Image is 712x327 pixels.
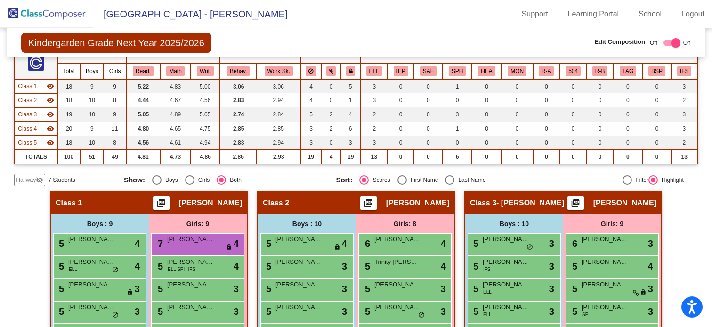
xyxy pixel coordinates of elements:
[300,79,321,93] td: 4
[80,79,104,93] td: 9
[57,107,80,122] td: 19
[342,237,347,251] span: 4
[135,259,140,273] span: 4
[533,63,560,79] th: RTI-A
[483,235,530,244] span: [PERSON_NAME]
[363,198,374,212] mat-icon: picture_as_pdf
[443,136,472,150] td: 0
[126,136,160,150] td: 4.56
[160,150,191,164] td: 4.73
[194,176,210,184] div: Girls
[471,261,478,271] span: 5
[614,107,642,122] td: 0
[560,63,587,79] th: 504 PLAN
[443,150,472,164] td: 6
[342,259,347,273] span: 3
[570,261,577,271] span: 5
[47,125,54,132] mat-icon: visibility
[672,136,697,150] td: 2
[614,150,642,164] td: 0
[471,238,478,249] span: 5
[502,79,533,93] td: 0
[360,136,388,150] td: 3
[414,122,443,136] td: 0
[160,107,191,122] td: 4.89
[68,302,115,312] span: [PERSON_NAME]
[449,66,466,76] button: SPH
[126,93,160,107] td: 4.44
[472,150,502,164] td: 0
[135,237,140,251] span: 4
[560,122,587,136] td: 0
[265,66,293,76] button: Work Sk.
[300,122,321,136] td: 3
[257,150,300,164] td: 2.93
[614,79,642,93] td: 0
[363,261,370,271] span: 5
[94,7,287,22] span: [GEOGRAPHIC_DATA] - [PERSON_NAME]
[191,93,220,107] td: 4.56
[374,280,421,289] span: [PERSON_NAME]
[388,63,414,79] th: Individualized Education Plan
[57,238,64,249] span: 5
[112,266,119,274] span: do_not_disturb_alt
[336,175,541,185] mat-radio-group: Select an option
[570,284,577,294] span: 5
[388,93,414,107] td: 0
[560,79,587,93] td: 0
[226,244,232,251] span: lock
[502,63,533,79] th: English Language Learner Monitor
[162,176,178,184] div: Boys
[394,66,408,76] button: IEP
[533,136,560,150] td: 0
[167,280,214,289] span: [PERSON_NAME]
[104,79,126,93] td: 9
[220,107,257,122] td: 2.74
[321,93,341,107] td: 0
[483,266,491,273] span: IFS
[321,107,341,122] td: 2
[640,289,647,296] span: lock
[614,63,642,79] th: Talented & Gifted
[57,93,80,107] td: 18
[648,282,653,296] span: 3
[257,93,300,107] td: 2.94
[642,122,672,136] td: 0
[167,235,214,244] span: [PERSON_NAME]
[441,237,446,251] span: 4
[300,107,321,122] td: 5
[160,122,191,136] td: 4.65
[586,63,613,79] th: RTI-B
[533,150,560,164] td: 0
[586,79,613,93] td: 0
[363,238,370,249] span: 6
[334,244,340,251] span: lock
[650,39,657,47] span: Off
[594,37,645,47] span: Edit Composition
[369,176,390,184] div: Scores
[631,7,669,22] a: School
[179,198,242,208] span: [PERSON_NAME]
[300,93,321,107] td: 4
[80,93,104,107] td: 10
[321,122,341,136] td: 2
[586,93,613,107] td: 0
[57,261,64,271] span: 5
[15,79,57,93] td: Tonja Johnson - No Class Name
[104,122,126,136] td: 11
[567,196,584,210] button: Print Students Details
[234,259,239,273] span: 4
[533,79,560,93] td: 0
[135,282,140,296] span: 3
[47,111,54,118] mat-icon: visibility
[155,198,167,212] mat-icon: picture_as_pdf
[674,7,712,22] a: Logout
[275,257,323,267] span: [PERSON_NAME] F
[388,150,414,164] td: 0
[264,261,271,271] span: 5
[483,257,530,267] span: [PERSON_NAME]
[366,66,382,76] button: ELL
[80,63,104,79] th: Boys
[104,63,126,79] th: Girls
[300,136,321,150] td: 3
